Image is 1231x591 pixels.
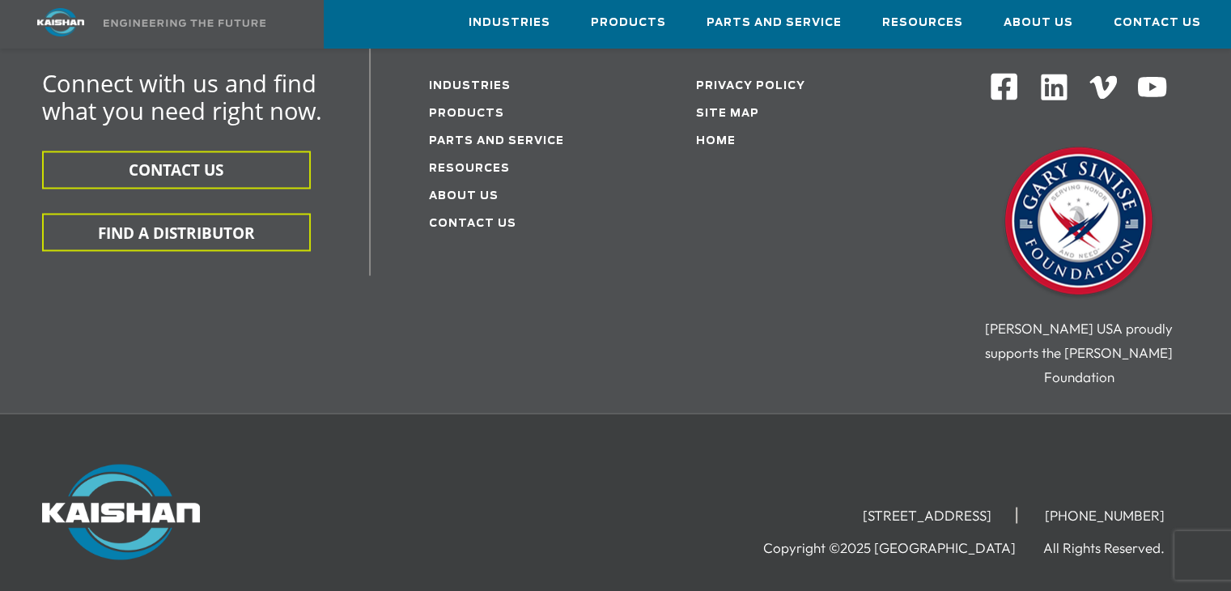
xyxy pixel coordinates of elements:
[1114,14,1201,32] span: Contact Us
[882,1,963,45] a: Resources
[469,14,550,32] span: Industries
[696,81,805,91] a: Privacy Policy
[1114,1,1201,45] a: Contact Us
[429,108,504,119] a: Products
[591,14,666,32] span: Products
[998,142,1160,304] img: Gary Sinise Foundation
[696,136,736,147] a: Home
[707,14,842,32] span: Parts and Service
[989,71,1019,101] img: Facebook
[838,507,1017,523] li: [STREET_ADDRESS]
[696,108,759,119] a: Site Map
[429,191,499,202] a: About Us
[1136,71,1168,103] img: Youtube
[1004,14,1073,32] span: About Us
[429,164,510,174] a: Resources
[42,151,311,189] button: CONTACT US
[882,14,963,32] span: Resources
[429,219,516,229] a: Contact Us
[1043,539,1189,555] li: All Rights Reserved.
[42,67,322,126] span: Connect with us and find what you need right now.
[1038,71,1070,103] img: Linkedin
[429,81,511,91] a: Industries
[707,1,842,45] a: Parts and Service
[763,539,1040,555] li: Copyright ©2025 [GEOGRAPHIC_DATA]
[985,319,1173,385] span: [PERSON_NAME] USA proudly supports the [PERSON_NAME] Foundation
[1021,507,1189,523] li: [PHONE_NUMBER]
[42,213,311,251] button: FIND A DISTRIBUTOR
[469,1,550,45] a: Industries
[429,136,564,147] a: Parts and service
[1089,75,1117,99] img: Vimeo
[591,1,666,45] a: Products
[104,19,265,27] img: Engineering the future
[1004,1,1073,45] a: About Us
[42,464,200,559] img: Kaishan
